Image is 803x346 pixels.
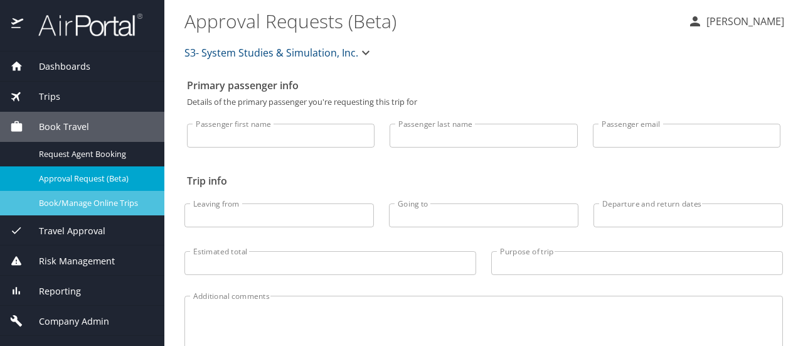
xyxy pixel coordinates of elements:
img: airportal-logo.png [24,13,142,37]
h2: Trip info [187,171,780,191]
span: Trips [23,90,60,104]
span: Company Admin [23,315,109,328]
img: icon-airportal.png [11,13,24,37]
span: Request Agent Booking [39,148,149,160]
p: Details of the primary passenger you're requesting this trip for [187,98,780,106]
button: S3- System Studies & Simulation, Inc. [179,40,378,65]
span: Book/Manage Online Trips [39,197,149,209]
span: Approval Request (Beta) [39,173,149,185]
p: [PERSON_NAME] [703,14,784,29]
span: Dashboards [23,60,90,73]
span: Travel Approval [23,224,105,238]
span: Risk Management [23,254,115,268]
button: [PERSON_NAME] [683,10,789,33]
span: Book Travel [23,120,89,134]
h1: Approval Requests (Beta) [184,1,678,40]
span: Reporting [23,284,81,298]
h2: Primary passenger info [187,75,780,95]
span: S3- System Studies & Simulation, Inc. [184,44,358,62]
